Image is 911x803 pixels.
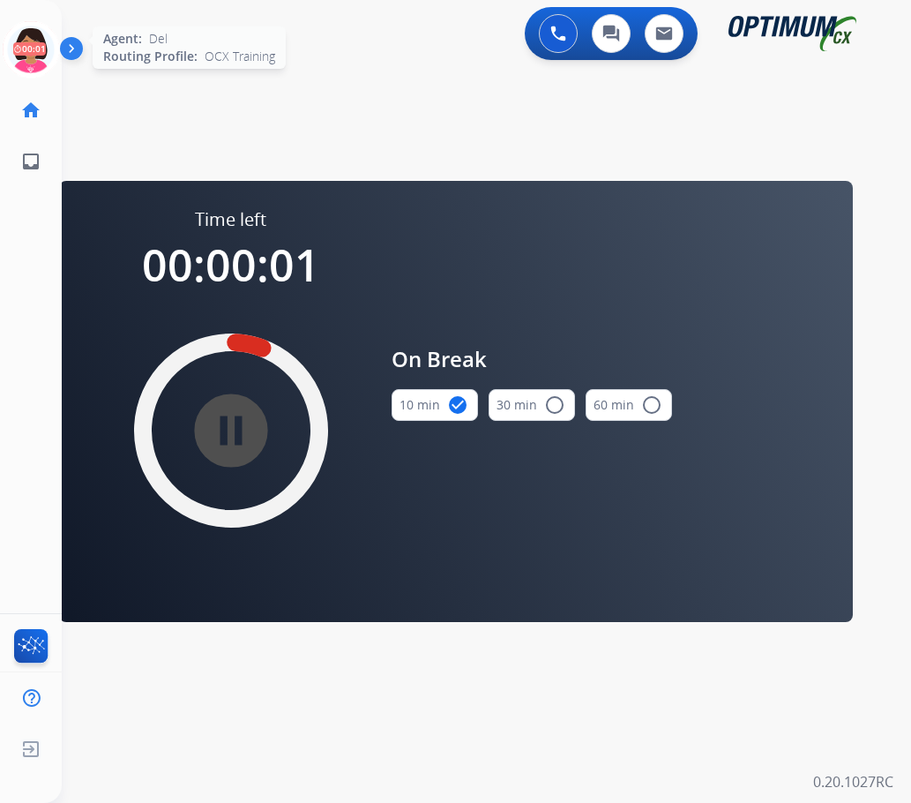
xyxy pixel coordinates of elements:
button: 10 min [392,389,478,421]
span: On Break [392,343,672,375]
span: OCX Training [205,48,275,65]
button: 60 min [586,389,672,421]
button: 30 min [489,389,575,421]
span: 00:00:01 [142,235,320,295]
mat-icon: radio_button_unchecked [544,394,565,416]
mat-icon: home [20,100,41,121]
p: 0.20.1027RC [813,771,893,792]
span: Time left [195,207,266,232]
span: Del [149,30,168,48]
span: Routing Profile: [103,48,198,65]
mat-icon: inbox [20,151,41,172]
span: Agent: [103,30,142,48]
mat-icon: radio_button_unchecked [641,394,662,416]
mat-icon: pause_circle_filled [220,420,242,441]
mat-icon: check_circle [447,394,468,416]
